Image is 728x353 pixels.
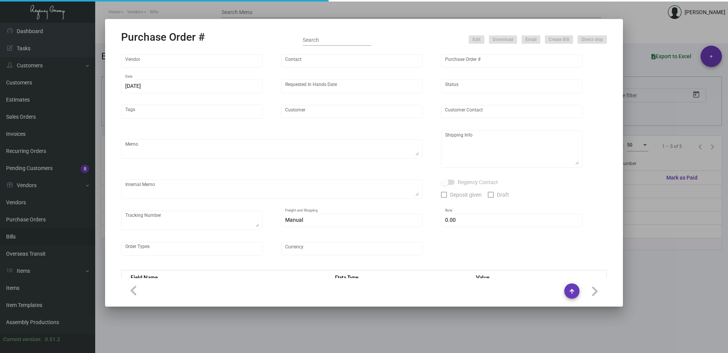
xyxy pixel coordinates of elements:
button: Direct ship [578,35,607,44]
span: Deposit given [450,190,482,199]
th: Data Type [327,270,468,284]
th: Value [468,270,607,284]
span: Edit [473,37,481,43]
div: Current version: [3,336,42,343]
span: Email [525,37,536,43]
button: Edit [469,35,484,44]
span: Regency Contact [458,178,498,187]
span: Direct ship [581,37,603,43]
div: 0.51.2 [45,336,60,343]
span: Manual [285,217,303,223]
span: Create Bill [549,37,569,43]
span: Download [493,37,513,43]
button: Download [489,35,517,44]
th: Field Name [121,270,328,284]
button: Email [522,35,540,44]
button: Create Bill [545,35,573,44]
h2: Purchase Order # [121,31,205,44]
span: Draft [497,190,509,199]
